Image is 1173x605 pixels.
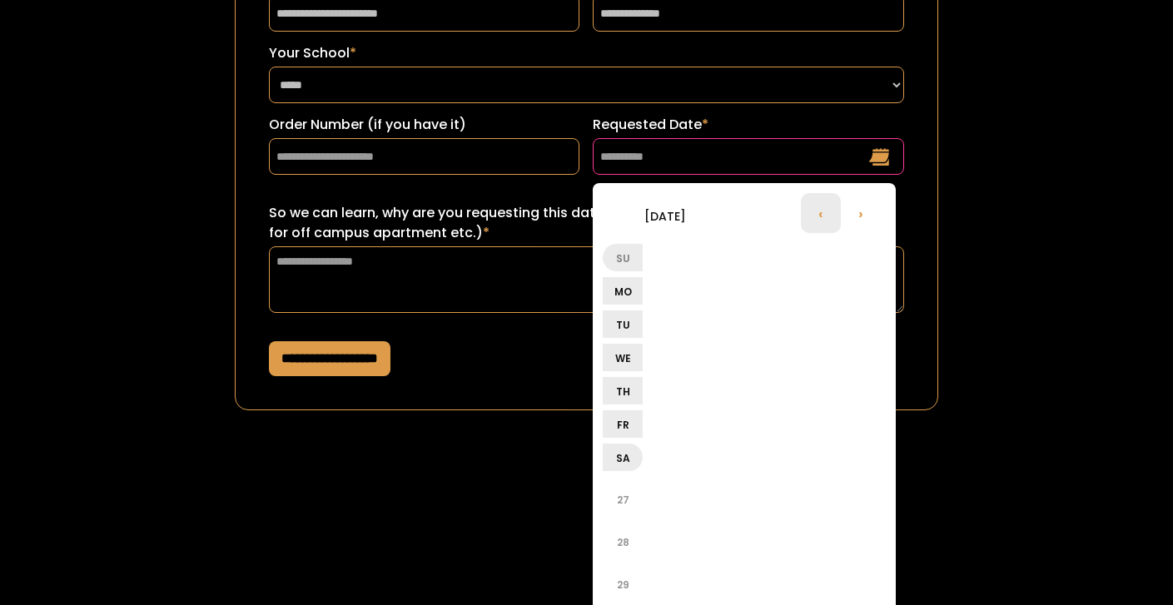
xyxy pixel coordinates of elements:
[603,344,643,371] li: We
[269,203,904,243] label: So we can learn, why are you requesting this date? (ex: sorority recruitment, lease turn over for...
[603,310,643,338] li: Tu
[603,522,643,562] li: 28
[841,193,881,233] li: ›
[269,43,904,63] label: Your School
[801,193,841,233] li: ‹
[603,196,728,236] li: [DATE]
[603,444,643,471] li: Sa
[593,115,904,135] label: Requested Date
[603,377,643,404] li: Th
[603,410,643,438] li: Fr
[603,277,643,305] li: Mo
[603,479,643,519] li: 27
[603,564,643,604] li: 29
[603,244,643,271] li: Su
[269,115,580,135] label: Order Number (if you have it)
